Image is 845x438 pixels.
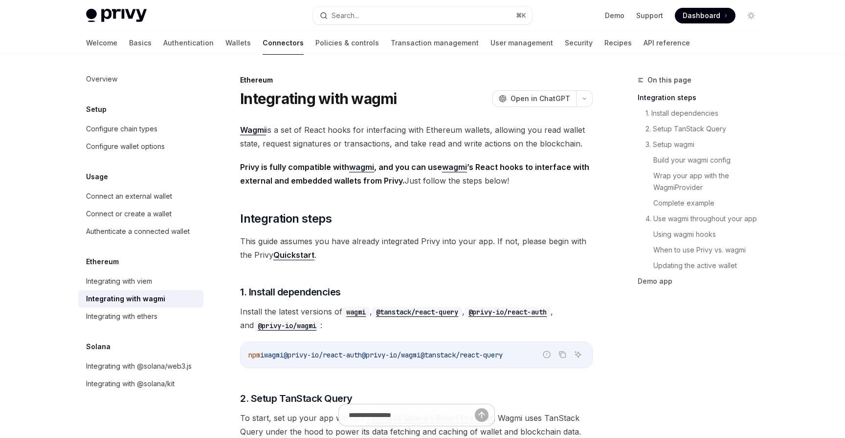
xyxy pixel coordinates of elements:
a: @privy-io/wagmi [254,320,320,330]
span: @tanstack/react-query [421,351,503,359]
div: Connect or create a wallet [86,208,172,220]
a: Authenticate a connected wallet [78,223,203,240]
button: Search...⌘K [313,7,532,24]
a: Transaction management [391,31,479,55]
span: npm [248,351,260,359]
button: Ask AI [572,348,584,361]
span: ⌘ K [516,12,526,20]
a: Updating the active wallet [653,258,767,273]
button: Report incorrect code [540,348,553,361]
span: wagmi [264,351,284,359]
a: Quickstart [273,250,314,260]
a: @tanstack/react-query [372,307,462,316]
a: Support [636,11,663,21]
a: Complete example [653,195,767,211]
div: Integrating with viem [86,275,152,287]
h5: Setup [86,104,107,115]
div: Configure chain types [86,123,157,135]
span: 2. Setup TanStack Query [240,392,353,405]
code: @tanstack/react-query [372,307,462,317]
span: i [260,351,264,359]
img: light logo [86,9,147,22]
div: Configure wallet options [86,141,165,152]
div: Ethereum [240,75,593,85]
code: @privy-io/react-auth [465,307,551,317]
a: Using wagmi hooks [653,227,767,242]
span: @privy-io/react-auth [284,351,362,359]
a: Basics [129,31,152,55]
a: 3. Setup wagmi [645,137,767,152]
a: Demo [605,11,624,21]
a: Integrating with viem [78,272,203,290]
div: Connect an external wallet [86,190,172,202]
a: Authentication [163,31,214,55]
div: Integrating with @solana/web3.js [86,360,192,372]
a: Connect or create a wallet [78,205,203,223]
span: @privy-io/wagmi [362,351,421,359]
a: wagmi [342,307,370,316]
a: Welcome [86,31,117,55]
span: Install the latest versions of , , , and : [240,305,593,332]
a: When to use Privy vs. wagmi [653,242,767,258]
a: Policies & controls [315,31,379,55]
div: Integrating with wagmi [86,293,165,305]
a: Configure wallet options [78,138,203,155]
button: Send message [475,408,489,422]
div: Authenticate a connected wallet [86,226,190,237]
span: Just follow the steps below! [240,160,593,188]
span: 1. Install dependencies [240,285,341,299]
div: Integrating with ethers [86,311,157,322]
button: Toggle dark mode [743,8,759,23]
a: wagmi [442,162,467,172]
h5: Solana [86,341,111,353]
a: Recipes [604,31,632,55]
span: On this page [647,74,691,86]
span: is a set of React hooks for interfacing with Ethereum wallets, allowing you read wallet state, re... [240,123,593,150]
div: Search... [332,10,359,21]
button: Copy the contents from the code block [556,348,569,361]
a: Integrating with @solana/web3.js [78,357,203,375]
a: wagmi [349,162,374,172]
a: Connectors [263,31,304,55]
a: Integrating with @solana/kit [78,375,203,393]
button: Open in ChatGPT [492,90,576,107]
h5: Ethereum [86,256,119,268]
a: Demo app [638,273,767,289]
a: Overview [78,70,203,88]
a: Integrating with ethers [78,308,203,325]
a: Wrap your app with the WagmiProvider [653,168,767,195]
a: @privy-io/react-auth [465,307,551,316]
a: User management [490,31,553,55]
h5: Usage [86,171,108,183]
a: Build your wagmi config [653,152,767,168]
span: Dashboard [683,11,720,21]
div: Overview [86,73,117,85]
div: Integrating with @solana/kit [86,378,175,390]
a: Wagmi [240,125,266,135]
a: 1. Install dependencies [645,105,767,121]
a: Configure chain types [78,120,203,138]
span: Integration steps [240,211,332,227]
h1: Integrating with wagmi [240,90,397,107]
a: 2. Setup TanStack Query [645,121,767,137]
a: Dashboard [675,8,735,23]
span: This guide assumes you have already integrated Privy into your app. If not, please begin with the... [240,234,593,262]
a: Wallets [225,31,251,55]
a: Connect an external wallet [78,188,203,205]
strong: Privy is fully compatible with , and you can use ’s React hooks to interface with external and em... [240,162,589,186]
a: Security [565,31,593,55]
code: @privy-io/wagmi [254,320,320,331]
a: Integrating with wagmi [78,290,203,308]
span: Open in ChatGPT [511,94,570,104]
a: Integration steps [638,90,767,105]
a: API reference [644,31,690,55]
code: wagmi [342,307,370,317]
a: 4. Use wagmi throughout your app [645,211,767,227]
